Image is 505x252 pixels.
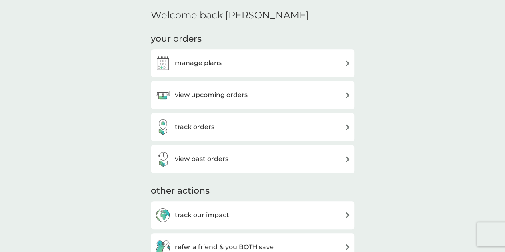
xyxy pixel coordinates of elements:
img: arrow right [345,124,351,130]
img: arrow right [345,92,351,98]
h3: view past orders [175,154,228,164]
img: arrow right [345,212,351,218]
img: arrow right [345,156,351,162]
h3: view upcoming orders [175,90,248,100]
h3: track orders [175,122,214,132]
h3: your orders [151,33,202,45]
h2: Welcome back [PERSON_NAME] [151,10,309,21]
h3: other actions [151,185,210,197]
img: arrow right [345,244,351,250]
h3: manage plans [175,58,222,68]
h3: track our impact [175,210,229,220]
img: arrow right [345,60,351,66]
